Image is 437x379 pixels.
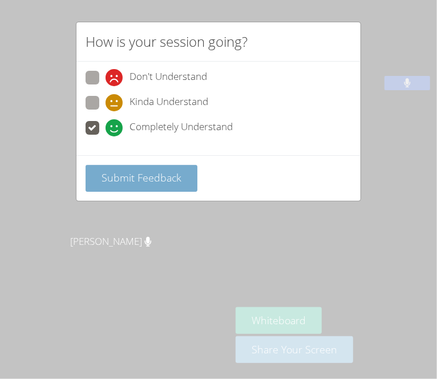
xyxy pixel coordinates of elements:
[130,94,208,111] span: Kinda Understand
[130,119,233,136] span: Completely Understand
[130,69,207,86] span: Don't Understand
[86,31,248,52] h2: How is your session going?
[102,171,181,184] span: Submit Feedback
[86,165,197,192] button: Submit Feedback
